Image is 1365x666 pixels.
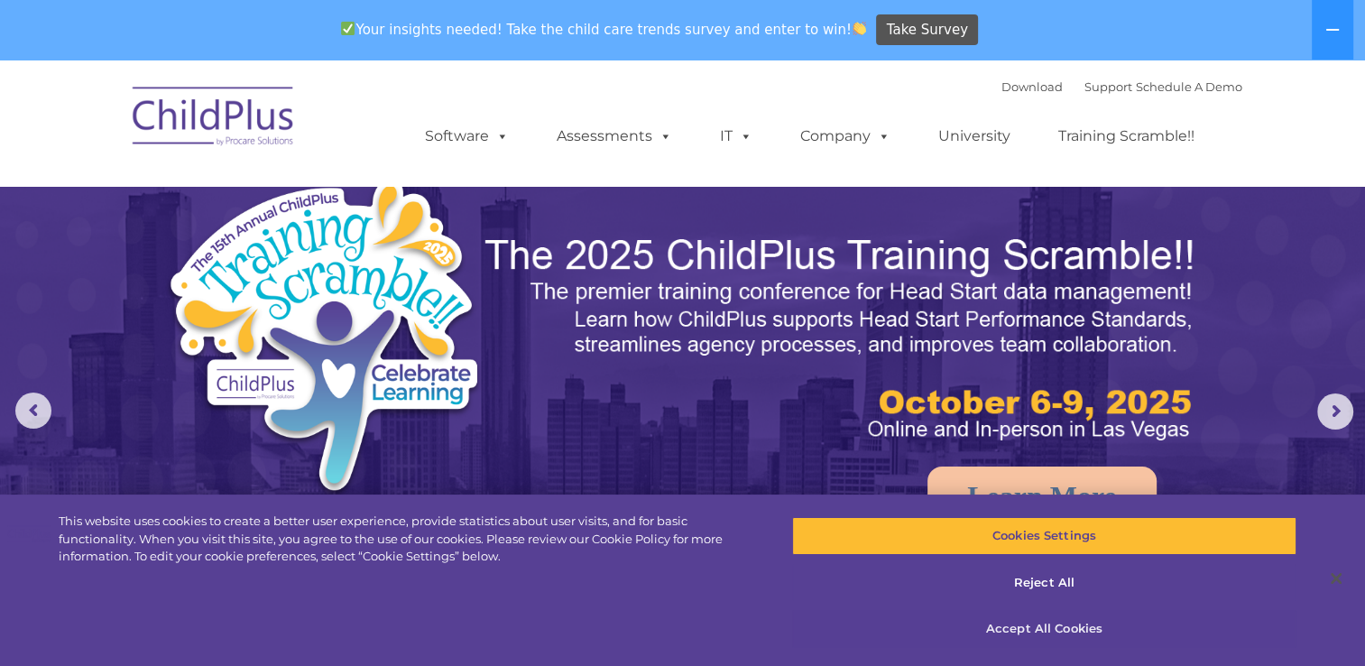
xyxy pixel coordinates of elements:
[792,610,1297,648] button: Accept All Cookies
[1084,79,1132,94] a: Support
[702,118,770,154] a: IT
[792,564,1297,602] button: Reject All
[1136,79,1242,94] a: Schedule A Demo
[407,118,527,154] a: Software
[887,14,968,46] span: Take Survey
[853,22,866,35] img: 👏
[124,74,304,164] img: ChildPlus by Procare Solutions
[1316,559,1356,598] button: Close
[920,118,1028,154] a: University
[539,118,690,154] a: Assessments
[334,12,874,47] span: Your insights needed! Take the child care trends survey and enter to win!
[251,119,306,133] span: Last name
[1040,118,1213,154] a: Training Scramble!!
[59,513,751,566] div: This website uses cookies to create a better user experience, provide statistics about user visit...
[341,22,355,35] img: ✅
[251,193,327,207] span: Phone number
[1001,79,1242,94] font: |
[927,467,1157,527] a: Learn More
[876,14,978,46] a: Take Survey
[1001,79,1063,94] a: Download
[792,517,1297,555] button: Cookies Settings
[782,118,908,154] a: Company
